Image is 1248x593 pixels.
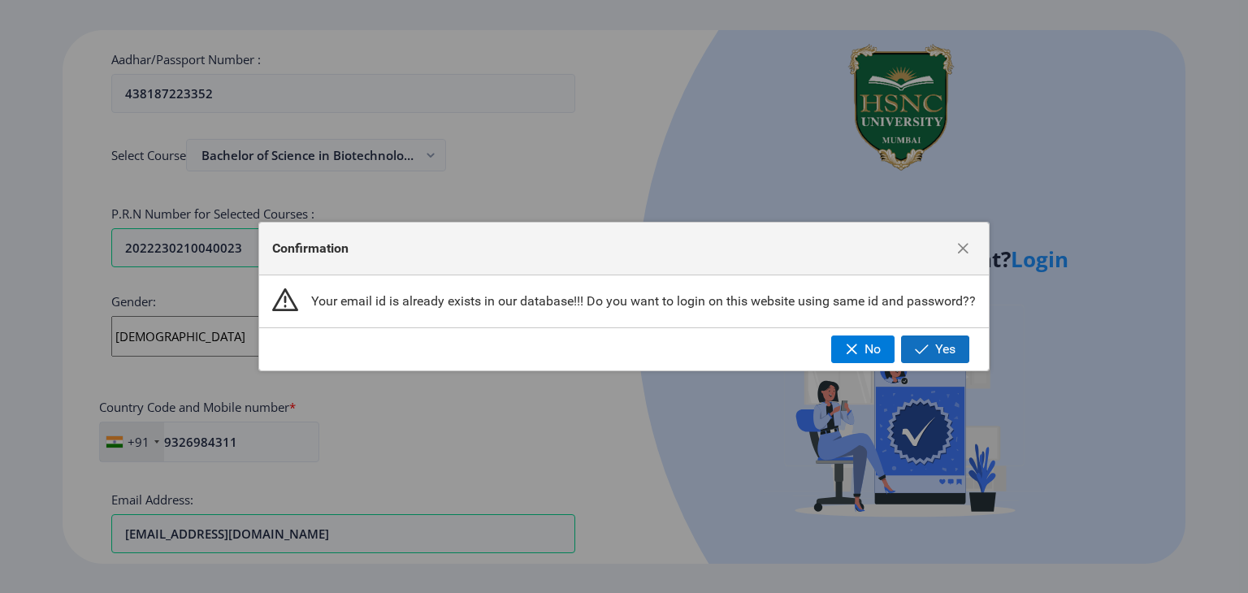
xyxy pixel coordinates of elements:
span: Confirmation [272,240,349,257]
button: Yes [901,335,969,363]
button: No [831,335,895,363]
span: Yes [935,342,955,357]
span: Your email id is already exists in our database!!! Do you want to login on this website using sam... [311,293,976,309]
span: No [864,342,881,357]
